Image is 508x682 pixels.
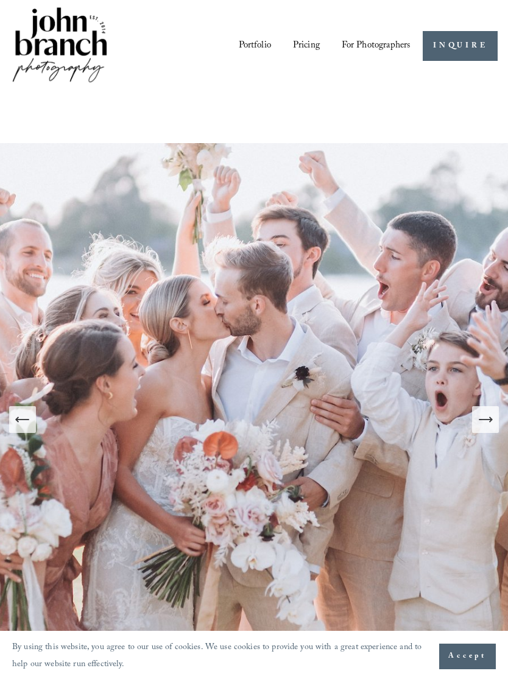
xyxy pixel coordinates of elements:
a: folder dropdown [342,36,411,56]
span: Accept [448,650,487,663]
p: By using this website, you agree to our use of cookies. We use cookies to provide you with a grea... [12,639,427,673]
button: Previous Slide [9,406,36,433]
span: For Photographers [342,37,411,55]
a: INQUIRE [423,31,498,61]
a: Portfolio [239,36,271,56]
button: Next Slide [472,406,499,433]
img: John Branch IV Photography [10,5,109,87]
a: Pricing [293,36,320,56]
button: Accept [439,644,496,669]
